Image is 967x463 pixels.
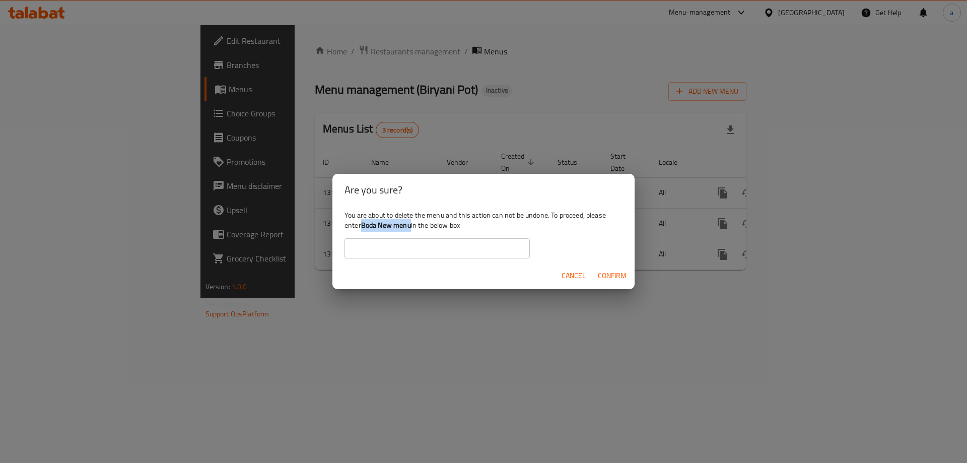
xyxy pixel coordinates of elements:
[361,219,411,232] b: Boda New menu
[344,182,623,198] h2: Are you sure?
[594,267,631,285] button: Confirm
[558,267,590,285] button: Cancel
[598,270,627,282] span: Confirm
[332,206,635,262] div: You are about to delete the menu and this action can not be undone. To proceed, please enter in t...
[562,270,586,282] span: Cancel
